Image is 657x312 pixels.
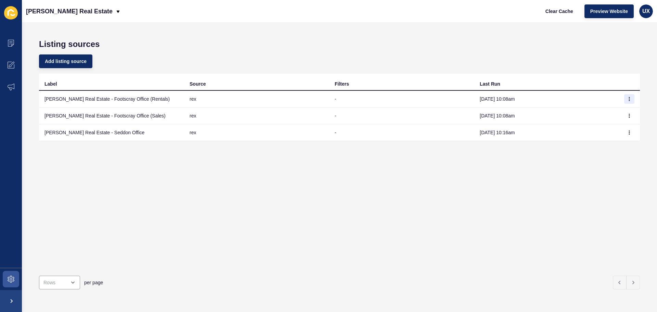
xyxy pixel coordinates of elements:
[329,108,474,124] td: -
[642,8,650,15] span: UX
[39,54,92,68] button: Add listing source
[190,80,206,87] div: Source
[474,124,619,141] td: [DATE] 10:16am
[329,124,474,141] td: -
[184,91,329,108] td: rex
[474,91,619,108] td: [DATE] 10:08am
[39,108,184,124] td: [PERSON_NAME] Real Estate - Footscray Office (Sales)
[184,108,329,124] td: rex
[39,124,184,141] td: [PERSON_NAME] Real Estate - Seddon Office
[84,279,103,286] span: per page
[584,4,634,18] button: Preview Website
[540,4,579,18] button: Clear Cache
[45,58,87,65] span: Add listing source
[39,276,80,289] div: open menu
[329,91,474,108] td: -
[39,39,640,49] h1: Listing sources
[26,3,113,20] p: [PERSON_NAME] Real Estate
[335,80,349,87] div: Filters
[474,108,619,124] td: [DATE] 10:08am
[590,8,628,15] span: Preview Website
[480,80,500,87] div: Last Run
[44,80,57,87] div: Label
[184,124,329,141] td: rex
[545,8,573,15] span: Clear Cache
[39,91,184,108] td: [PERSON_NAME] Real Estate - Footscray Office (Rentals)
